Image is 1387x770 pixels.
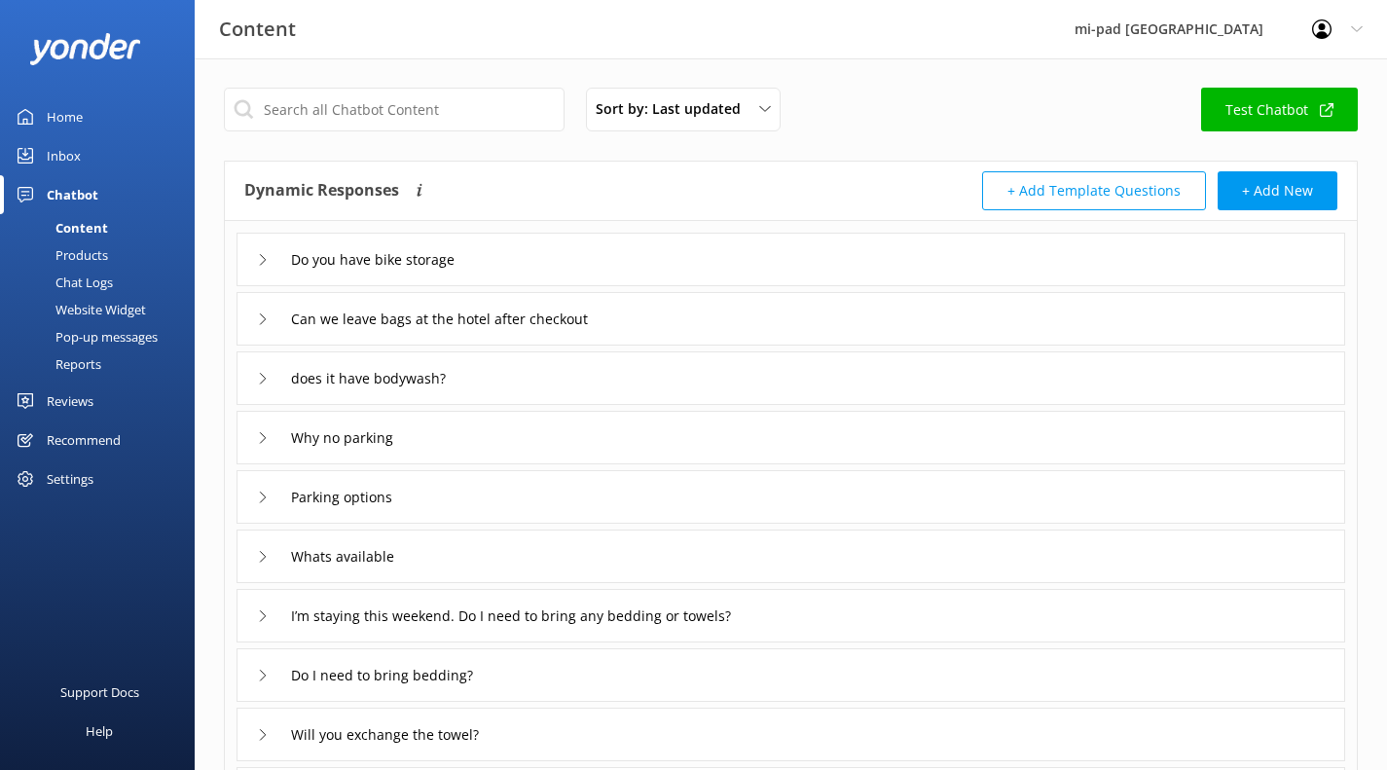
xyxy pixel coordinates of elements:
a: Website Widget [12,296,195,323]
h3: Content [219,14,296,45]
div: Reports [12,350,101,378]
div: Recommend [47,421,121,459]
button: + Add New [1218,171,1337,210]
h4: Dynamic Responses [244,171,399,210]
a: Products [12,241,195,269]
div: Products [12,241,108,269]
div: Content [12,214,108,241]
div: Help [86,712,113,751]
div: Pop-up messages [12,323,158,350]
a: Pop-up messages [12,323,195,350]
div: Chat Logs [12,269,113,296]
span: Sort by: Last updated [596,98,752,120]
a: Content [12,214,195,241]
a: Reports [12,350,195,378]
div: Inbox [47,136,81,175]
div: Website Widget [12,296,146,323]
a: Chat Logs [12,269,195,296]
a: Test Chatbot [1201,88,1358,131]
input: Search all Chatbot Content [224,88,565,131]
div: Reviews [47,382,93,421]
img: yonder-white-logo.png [29,33,141,65]
div: Settings [47,459,93,498]
div: Home [47,97,83,136]
div: Support Docs [60,673,139,712]
div: Chatbot [47,175,98,214]
button: + Add Template Questions [982,171,1206,210]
